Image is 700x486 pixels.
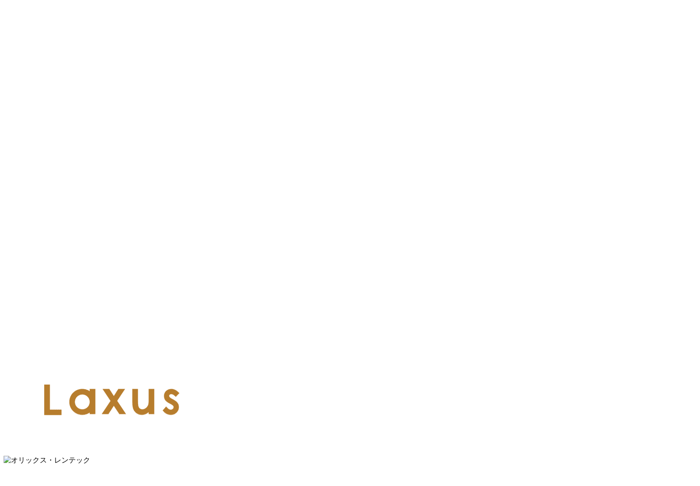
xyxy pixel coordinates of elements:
[4,346,220,454] img: ラクサス・テクノロジーズ
[4,81,112,135] img: 東京書籍
[4,290,112,344] img: まぐまぐ
[4,137,220,245] img: クリスピー・クリーム・ドーナツ
[4,456,90,465] img: オリックス・レンテック
[4,247,86,288] img: 共同通信デジタル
